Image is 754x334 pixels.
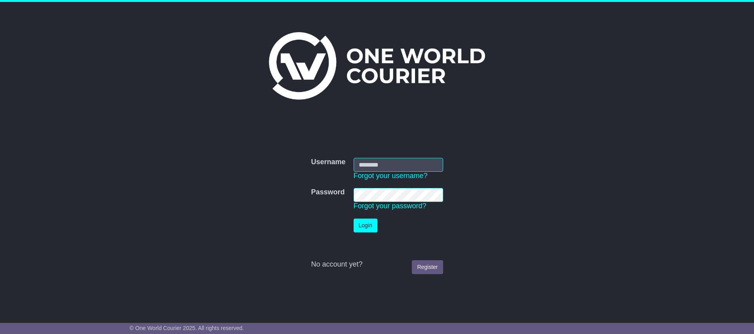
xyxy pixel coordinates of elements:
div: No account yet? [311,260,443,269]
a: Register [412,260,443,274]
button: Login [354,219,377,232]
label: Password [311,188,345,197]
a: Forgot your username? [354,172,428,180]
label: Username [311,158,345,167]
span: © One World Courier 2025. All rights reserved. [129,325,244,331]
a: Forgot your password? [354,202,427,210]
img: One World [269,32,485,100]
